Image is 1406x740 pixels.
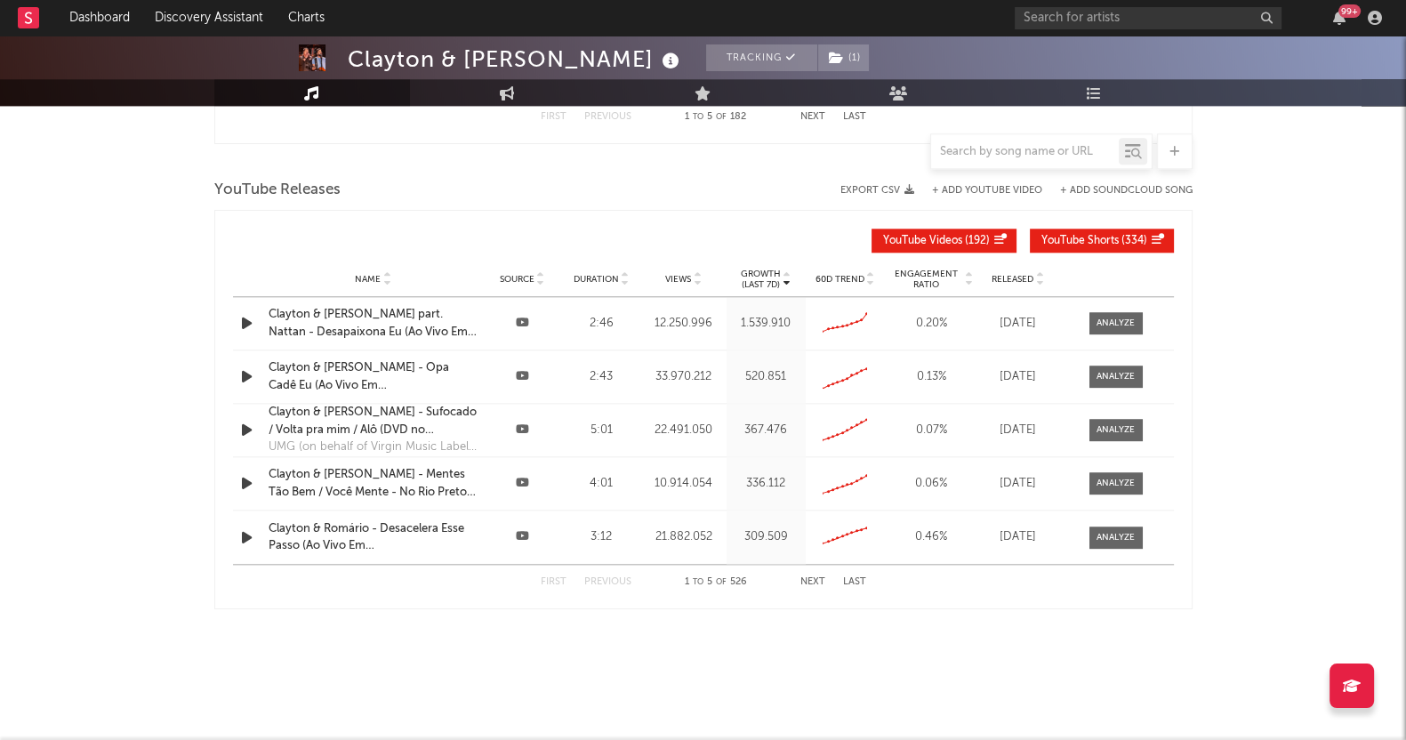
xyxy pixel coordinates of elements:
[731,368,801,386] div: 520.851
[566,368,637,386] div: 2:43
[667,572,765,593] div: 1 5 526
[214,180,341,201] span: YouTube Releases
[843,112,866,122] button: Last
[1041,236,1147,246] span: ( 334 )
[716,578,727,586] span: of
[818,44,869,71] button: (1)
[889,528,974,546] div: 0.46 %
[645,528,722,546] div: 21.882.052
[541,577,566,587] button: First
[731,528,801,546] div: 309.509
[269,359,478,394] a: Clayton & [PERSON_NAME] - Opa Cadê Eu (Ao Vivo Em [GEOGRAPHIC_DATA])
[566,315,637,333] div: 2:46
[1333,11,1346,25] button: 99+
[269,466,478,501] a: Clayton & [PERSON_NAME] - Mentes Tão Bem / Você Mente - No Rio Preto Country Bulls (Amanhecer)
[1030,229,1174,253] button: YouTube Shorts(334)
[500,274,534,285] span: Source
[731,315,801,333] div: 1.539.910
[1015,7,1281,29] input: Search for artists
[348,44,684,74] div: Clayton & [PERSON_NAME]
[983,315,1054,333] div: [DATE]
[889,315,974,333] div: 0.20 %
[645,475,722,493] div: 10.914.054
[693,578,703,586] span: to
[584,577,631,587] button: Previous
[269,306,478,341] a: Clayton & [PERSON_NAME] part. Nattan - Desapaixona Eu (Ao Vivo Em [GEOGRAPHIC_DATA])
[566,528,637,546] div: 3:12
[889,368,974,386] div: 0.13 %
[983,475,1054,493] div: [DATE]
[1338,4,1361,18] div: 99 +
[872,229,1016,253] button: YouTube Videos(192)
[645,422,722,439] div: 22.491.050
[706,44,817,71] button: Tracking
[883,236,962,246] span: YouTube Videos
[269,404,478,438] a: Clayton & [PERSON_NAME] - Sufocado / Volta pra mim / Alô (DVD no Churrasco 2)
[840,185,914,196] button: Export CSV
[1060,186,1193,196] button: + Add SoundCloud Song
[566,475,637,493] div: 4:01
[815,274,864,285] span: 60D Trend
[716,113,727,121] span: of
[741,279,781,290] p: (Last 7d)
[931,145,1119,159] input: Search by song name or URL
[269,520,478,555] a: Clayton & Romário - Desacelera Esse Passo (Ao Vivo Em [GEOGRAPHIC_DATA])
[667,107,765,128] div: 1 5 182
[731,475,801,493] div: 336.112
[269,438,478,456] div: UMG (on behalf of Virgin Music Label And Artist Services (S&D)); LatinAutor, [DEMOGRAPHIC_DATA], ...
[889,422,974,439] div: 0.07 %
[992,274,1033,285] span: Released
[883,236,990,246] span: ( 192 )
[665,274,691,285] span: Views
[817,44,870,71] span: ( 1 )
[1041,236,1119,246] span: YouTube Shorts
[889,475,974,493] div: 0.06 %
[566,422,637,439] div: 5:01
[584,112,631,122] button: Previous
[800,577,825,587] button: Next
[889,269,963,290] span: Engagement Ratio
[932,186,1042,196] button: + Add YouTube Video
[355,274,381,285] span: Name
[541,112,566,122] button: First
[843,577,866,587] button: Last
[1042,186,1193,196] button: + Add SoundCloud Song
[983,528,1054,546] div: [DATE]
[914,186,1042,196] div: + Add YouTube Video
[800,112,825,122] button: Next
[573,274,618,285] span: Duration
[983,368,1054,386] div: [DATE]
[693,113,703,121] span: to
[645,315,722,333] div: 12.250.996
[645,368,722,386] div: 33.970.212
[741,269,781,279] p: Growth
[731,422,801,439] div: 367.476
[983,422,1054,439] div: [DATE]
